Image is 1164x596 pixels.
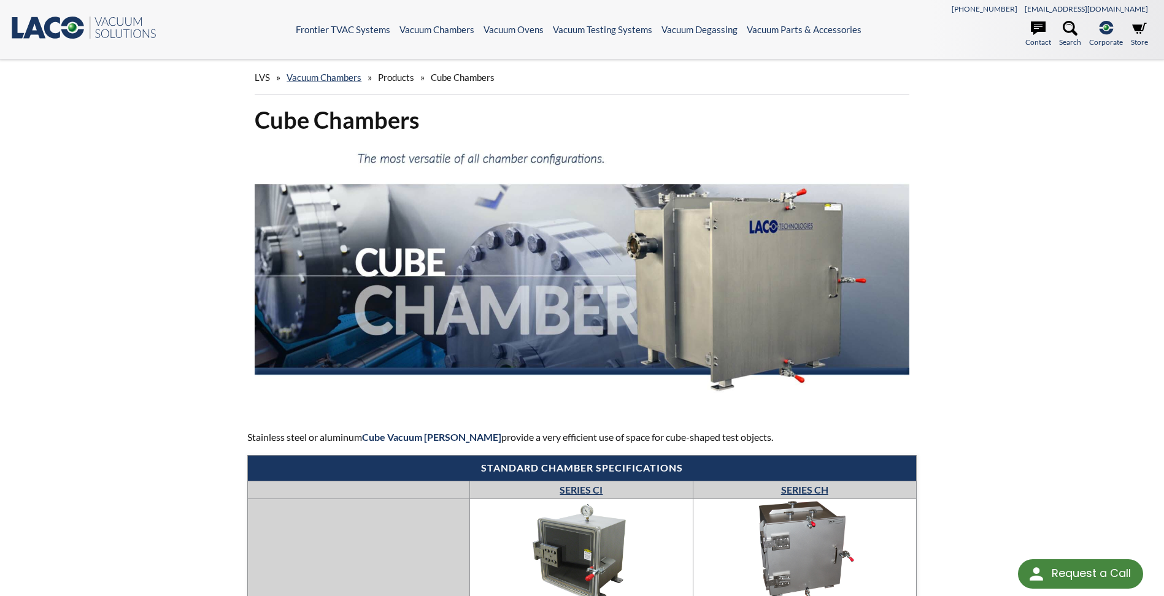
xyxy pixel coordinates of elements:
img: round button [1027,564,1046,584]
a: Vacuum Chambers [399,24,474,35]
img: Cube Chambers header [255,145,909,407]
p: Stainless steel or aluminum provide a very efficient use of space for cube-shaped test objects. [247,429,916,445]
a: Vacuum Parts & Accessories [747,24,861,35]
div: Request a Call [1018,559,1143,589]
a: Vacuum Testing Systems [553,24,652,35]
a: Search [1059,21,1081,48]
a: Vacuum Ovens [484,24,544,35]
h4: Standard chamber specifications [254,462,909,475]
span: Products [378,72,414,83]
div: » » » [255,60,909,95]
h1: Cube Chambers [255,105,909,135]
strong: Cube Vacuum [PERSON_NAME] [362,431,501,443]
span: Cube Chambers [431,72,495,83]
a: Contact [1025,21,1051,48]
a: SERIES CH [781,484,828,495]
span: LVS [255,72,270,83]
a: [PHONE_NUMBER] [952,4,1017,13]
a: Vacuum Chambers [287,72,361,83]
span: Corporate [1089,36,1123,48]
a: [EMAIL_ADDRESS][DOMAIN_NAME] [1025,4,1148,13]
a: Store [1131,21,1148,48]
a: Vacuum Degassing [661,24,738,35]
div: Request a Call [1052,559,1131,587]
a: Frontier TVAC Systems [296,24,390,35]
a: SERIES CI [560,484,603,495]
